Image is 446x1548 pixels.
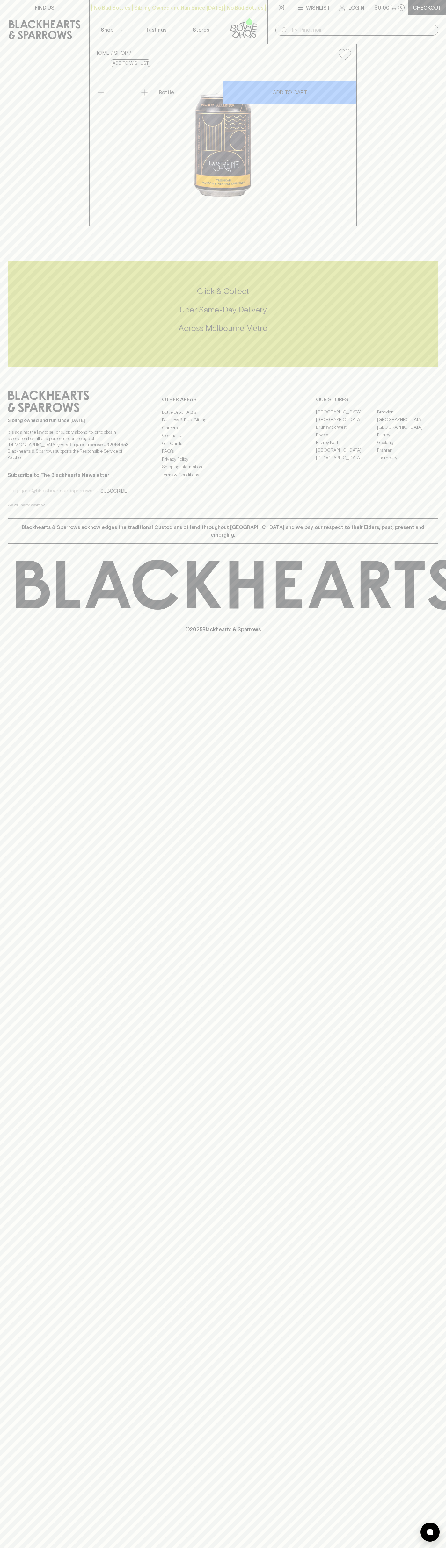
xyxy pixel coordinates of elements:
p: Subscribe to The Blackhearts Newsletter [8,471,130,479]
a: Contact Us [162,432,284,440]
input: e.g. jane@blackheartsandsparrows.com.au [13,486,98,496]
div: Call to action block [8,261,438,367]
p: Wishlist [306,4,330,11]
a: Privacy Policy [162,455,284,463]
h5: Across Melbourne Metro [8,323,438,333]
a: [GEOGRAPHIC_DATA] [316,408,377,416]
a: Fitzroy [377,431,438,439]
strong: Liquor License #32064953 [70,442,128,447]
p: Sibling owned and run since [DATE] [8,417,130,424]
p: Blackhearts & Sparrows acknowledges the traditional Custodians of land throughout [GEOGRAPHIC_DAT... [12,523,434,539]
a: [GEOGRAPHIC_DATA] [377,424,438,431]
a: Stores [179,15,223,44]
a: SHOP [114,50,128,56]
div: Bottle [156,86,223,99]
p: Tastings [146,26,166,33]
a: Brunswick West [316,424,377,431]
p: It is against the law to sell or supply alcohol to, or to obtain alcohol on behalf of a person un... [8,429,130,461]
button: ADD TO CART [223,81,356,104]
a: Tastings [134,15,179,44]
p: Shop [101,26,113,33]
p: We will never spam you [8,502,130,508]
p: $0.00 [374,4,390,11]
a: Geelong [377,439,438,447]
a: Shipping Information [162,463,284,471]
p: OUR STORES [316,396,438,403]
a: Fitzroy North [316,439,377,447]
h5: Click & Collect [8,286,438,297]
p: 0 [400,6,403,9]
a: Terms & Conditions [162,471,284,478]
button: Add to wishlist [336,47,354,63]
p: Login [348,4,364,11]
a: [GEOGRAPHIC_DATA] [316,416,377,424]
a: Braddon [377,408,438,416]
a: Prahran [377,447,438,454]
a: Business & Bulk Gifting [162,416,284,424]
p: ADD TO CART [273,89,307,96]
a: Thornbury [377,454,438,462]
a: FAQ's [162,448,284,455]
button: SUBSCRIBE [98,484,130,498]
a: [GEOGRAPHIC_DATA] [316,447,377,454]
a: Bottle Drop FAQ's [162,408,284,416]
a: [GEOGRAPHIC_DATA] [377,416,438,424]
input: Try "Pinot noir" [291,25,433,35]
p: FIND US [35,4,55,11]
p: SUBSCRIBE [100,487,127,495]
p: Bottle [159,89,174,96]
a: Elwood [316,431,377,439]
a: Careers [162,424,284,432]
a: HOME [95,50,109,56]
button: Add to wishlist [110,59,151,67]
a: [GEOGRAPHIC_DATA] [316,454,377,462]
img: bubble-icon [427,1529,433,1535]
button: Shop [90,15,134,44]
h5: Uber Same-Day Delivery [8,305,438,315]
p: OTHER AREAS [162,396,284,403]
a: Gift Cards [162,440,284,447]
p: Stores [193,26,209,33]
img: 37832.png [90,65,356,226]
p: Checkout [413,4,442,11]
